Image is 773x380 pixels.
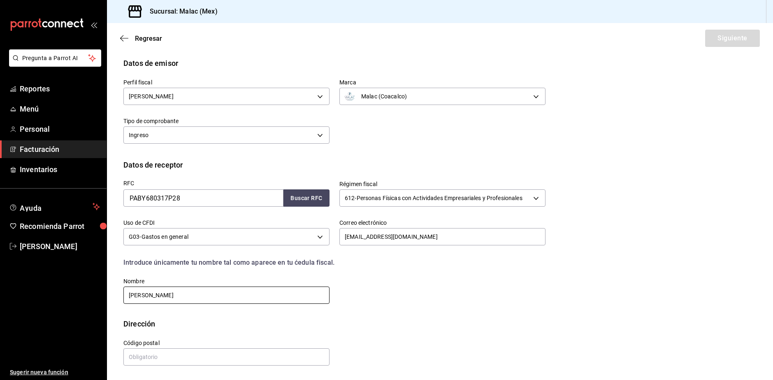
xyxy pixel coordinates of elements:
label: Código postal [123,340,330,346]
span: Menú [20,103,100,114]
button: Regresar [120,35,162,42]
span: Reportes [20,83,100,94]
div: Dirección [123,318,155,329]
label: Régimen fiscal [339,181,546,187]
label: Perfil fiscal [123,79,330,85]
span: Personal [20,124,100,135]
label: Correo electrónico [339,220,546,226]
span: G03 - Gastos en general [129,233,188,241]
span: Sugerir nueva función [10,368,100,377]
span: Ayuda [20,202,89,212]
span: [PERSON_NAME] [20,241,100,252]
label: RFC [123,180,330,186]
a: Pregunta a Parrot AI [6,60,101,68]
button: Buscar RFC [283,189,330,207]
input: Obligatorio [123,348,330,366]
label: Tipo de comprobante [123,118,330,124]
label: Uso de CFDI [123,220,330,226]
span: Recomienda Parrot [20,221,100,232]
img: logotipooriginal.png [345,91,355,101]
div: Datos de receptor [123,159,183,170]
span: Inventarios [20,164,100,175]
span: Pregunta a Parrot AI [22,54,88,63]
span: Regresar [135,35,162,42]
div: Introduce únicamente tu nombre tal como aparece en tu ćedula fiscal. [123,258,546,268]
div: [PERSON_NAME] [123,88,330,105]
span: Ingreso [129,131,149,139]
h3: Sucursal: Malac (Mex) [143,7,218,16]
button: open_drawer_menu [91,21,97,28]
div: Datos de emisor [123,58,178,69]
button: Pregunta a Parrot AI [9,49,101,67]
label: Marca [339,79,546,85]
span: 612 - Personas Físicas con Actividades Empresariales y Profesionales [345,194,522,202]
label: Nombre [123,278,330,284]
span: Facturación [20,144,100,155]
span: Malac (Coacalco) [361,92,407,100]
